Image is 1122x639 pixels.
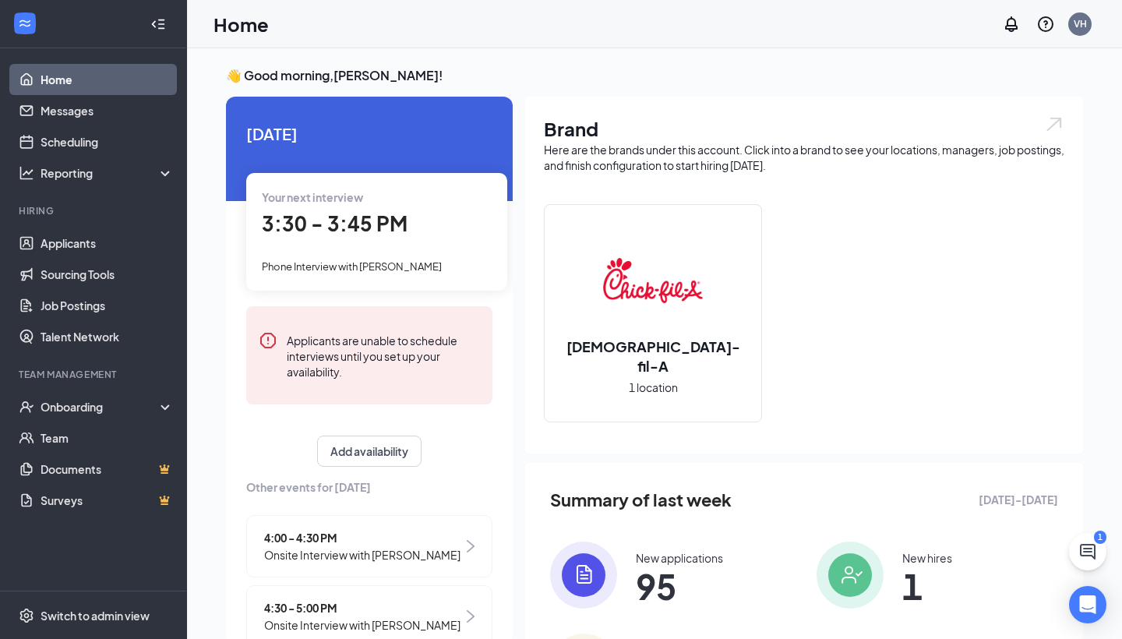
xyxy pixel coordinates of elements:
h2: [DEMOGRAPHIC_DATA]-fil-A [545,337,761,376]
span: [DATE] [246,122,492,146]
div: Hiring [19,204,171,217]
h3: 👋 Good morning, [PERSON_NAME] ! [226,67,1083,84]
div: Team Management [19,368,171,381]
a: Sourcing Tools [41,259,174,290]
span: 4:30 - 5:00 PM [264,599,460,616]
a: Home [41,64,174,95]
span: Onsite Interview with [PERSON_NAME] [264,546,460,563]
span: 95 [636,572,723,600]
svg: Collapse [150,16,166,32]
span: 1 location [629,379,678,396]
a: Team [41,422,174,454]
span: Other events for [DATE] [246,478,492,496]
span: 1 [902,572,952,600]
span: 3:30 - 3:45 PM [262,210,408,236]
svg: Notifications [1002,15,1021,34]
button: Add availability [317,436,422,467]
a: Talent Network [41,321,174,352]
h1: Home [213,11,269,37]
svg: ChatActive [1078,542,1097,561]
img: icon [817,542,884,609]
span: Your next interview [262,190,363,204]
span: [DATE] - [DATE] [979,491,1058,508]
a: Job Postings [41,290,174,321]
a: Scheduling [41,126,174,157]
span: Summary of last week [550,486,732,514]
div: Switch to admin view [41,608,150,623]
div: Applicants are unable to schedule interviews until you set up your availability. [287,331,480,380]
span: Phone Interview with [PERSON_NAME] [262,260,442,273]
img: Chick-fil-A [603,231,703,330]
div: VH [1074,17,1087,30]
svg: WorkstreamLogo [17,16,33,31]
div: 1 [1094,531,1106,544]
div: New applications [636,550,723,566]
div: Open Intercom Messenger [1069,586,1106,623]
img: icon [550,542,617,609]
div: Onboarding [41,399,161,415]
svg: UserCheck [19,399,34,415]
svg: Analysis [19,165,34,181]
svg: Settings [19,608,34,623]
a: Messages [41,95,174,126]
h1: Brand [544,115,1064,142]
svg: QuestionInfo [1036,15,1055,34]
svg: Error [259,331,277,350]
button: ChatActive [1069,533,1106,570]
span: 4:00 - 4:30 PM [264,529,460,546]
span: Onsite Interview with [PERSON_NAME] [264,616,460,634]
a: Applicants [41,228,174,259]
img: open.6027fd2a22e1237b5b06.svg [1044,115,1064,133]
div: Reporting [41,165,175,181]
div: New hires [902,550,952,566]
a: DocumentsCrown [41,454,174,485]
a: SurveysCrown [41,485,174,516]
div: Here are the brands under this account. Click into a brand to see your locations, managers, job p... [544,142,1064,173]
